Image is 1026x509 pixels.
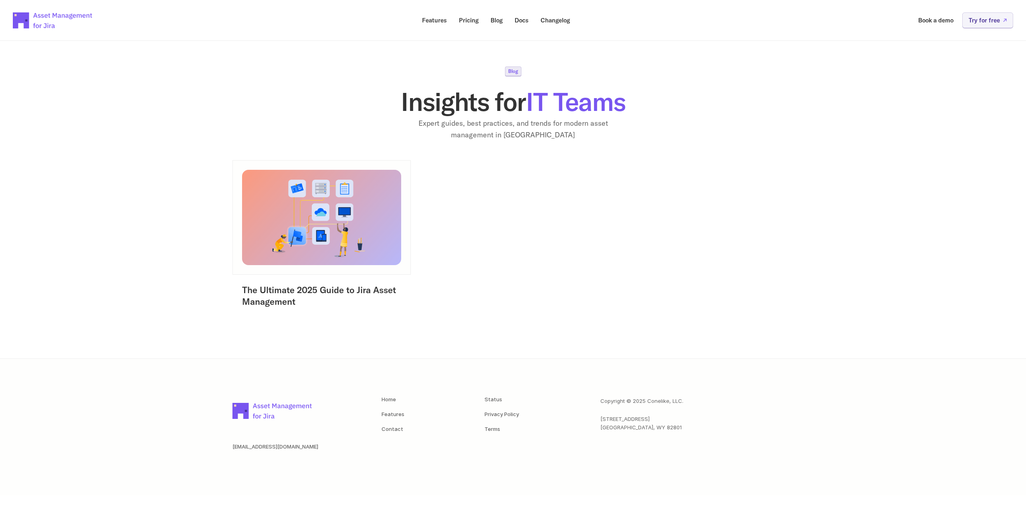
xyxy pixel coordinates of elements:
[541,17,570,23] p: Changelog
[232,443,318,450] a: [EMAIL_ADDRESS][DOMAIN_NAME]
[459,17,479,23] p: Pricing
[969,17,1000,23] p: Try for free
[422,17,447,23] p: Features
[382,396,396,402] a: Home
[508,69,518,74] p: Blog
[413,118,613,141] p: Expert guides, best practices, and trends for modern asset management in [GEOGRAPHIC_DATA]
[485,396,502,402] a: Status
[526,85,625,118] span: IT Teams
[416,12,452,28] a: Features
[485,12,508,28] a: Blog
[382,411,404,417] a: Features
[485,411,519,417] a: Privacy Policy
[600,424,682,431] span: [GEOGRAPHIC_DATA], WY 82801
[382,426,403,432] a: Contact
[485,426,500,432] a: Terms
[535,12,576,28] a: Changelog
[232,89,794,115] h1: Insights for
[242,284,398,307] a: The Ultimate 2025 Guide to Jira Asset Management
[600,397,683,405] p: Copyright © 2025 Conelike, LLC.
[515,17,529,23] p: Docs
[962,12,1013,28] a: Try for free
[918,17,953,23] p: Book a demo
[913,12,959,28] a: Book a demo
[600,416,650,422] span: [STREET_ADDRESS]
[491,17,503,23] p: Blog
[453,12,484,28] a: Pricing
[509,12,534,28] a: Docs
